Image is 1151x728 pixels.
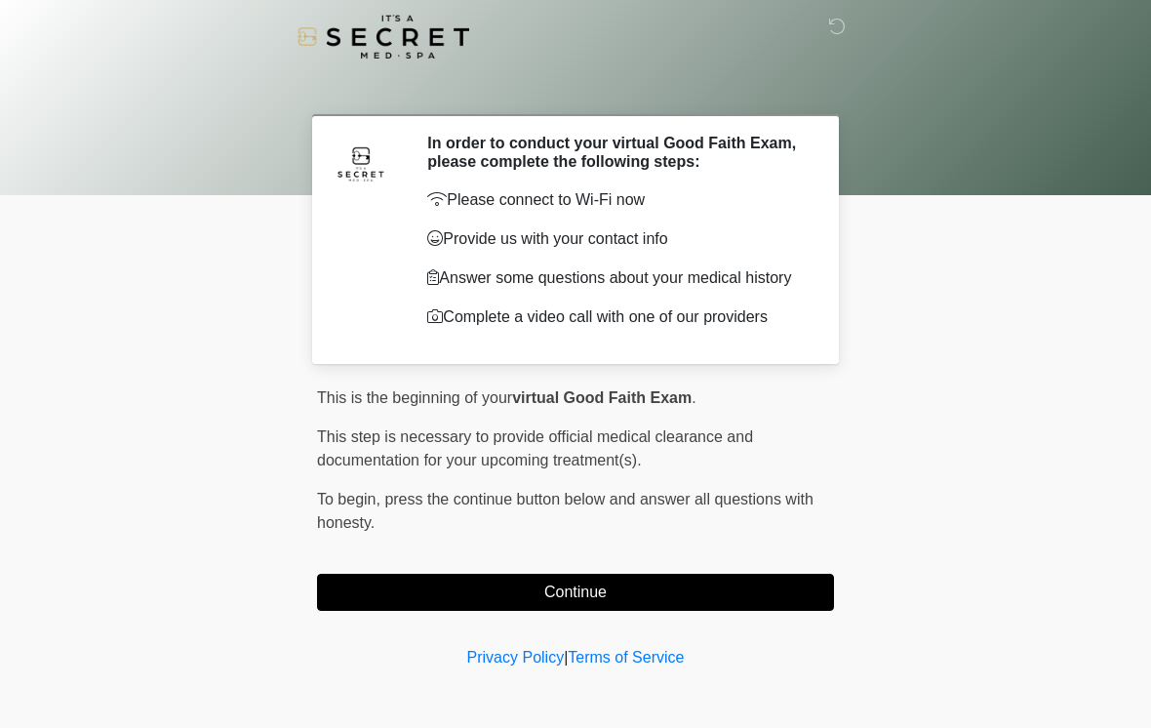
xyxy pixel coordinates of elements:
[317,491,814,531] span: press the continue button below and answer all questions with honesty.
[427,134,805,171] h2: In order to conduct your virtual Good Faith Exam, please complete the following steps:
[427,266,805,290] p: Answer some questions about your medical history
[564,649,568,666] a: |
[427,305,805,329] p: Complete a video call with one of our providers
[332,134,390,192] img: Agent Avatar
[298,15,469,59] img: It's A Secret Med Spa Logo
[467,649,565,666] a: Privacy Policy
[692,389,695,406] span: .
[317,574,834,611] button: Continue
[427,227,805,251] p: Provide us with your contact info
[427,188,805,212] p: Please connect to Wi-Fi now
[568,649,684,666] a: Terms of Service
[317,491,384,507] span: To begin,
[317,389,512,406] span: This is the beginning of your
[302,70,849,106] h1: ‎ ‎
[512,389,692,406] strong: virtual Good Faith Exam
[317,428,753,468] span: This step is necessary to provide official medical clearance and documentation for your upcoming ...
